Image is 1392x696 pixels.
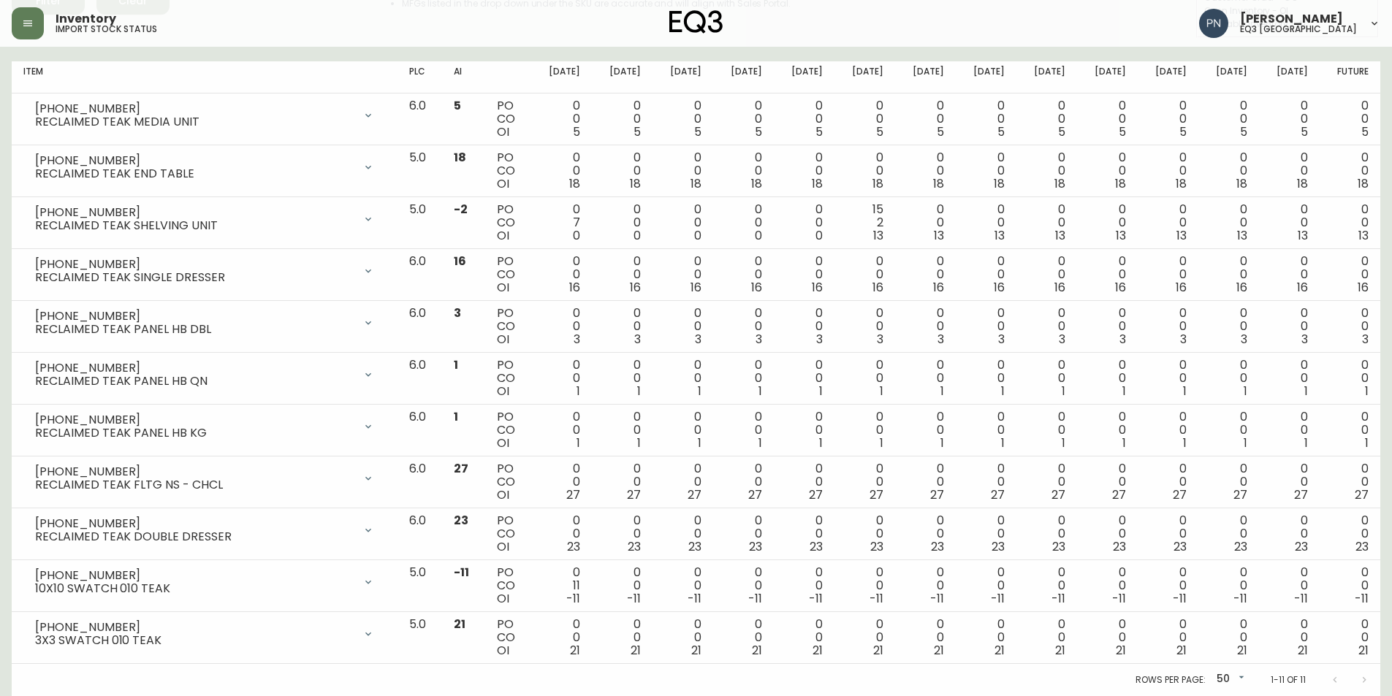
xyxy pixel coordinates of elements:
span: 16 [1054,279,1065,296]
span: 27 [566,486,580,503]
div: 0 0 [1271,203,1308,242]
div: 0 0 [1028,203,1065,242]
div: 0 0 [786,410,823,450]
span: 18 [454,149,466,166]
div: [PHONE_NUMBER] [35,517,354,530]
span: 0 [694,227,701,244]
td: 6.0 [398,301,442,353]
div: 0 0 [664,151,701,191]
div: 0 0 [1271,462,1308,502]
span: 16 [751,279,762,296]
div: 0 0 [1210,203,1247,242]
div: [PHONE_NUMBER] [35,154,354,167]
div: 0 0 [1331,99,1369,139]
div: 0 0 [1028,255,1065,294]
span: 18 [1358,175,1369,192]
td: 6.0 [398,405,442,456]
div: [PHONE_NUMBER]3X3 SWATCH 010 TEAK [23,618,386,650]
span: 3 [998,331,1005,348]
span: 1 [698,435,701,451]
div: 0 0 [1210,359,1247,398]
td: 6.0 [398,353,442,405]
div: 0 0 [846,410,883,450]
div: 0 0 [1149,410,1187,450]
span: 5 [815,123,823,140]
div: 0 0 [1210,410,1247,450]
span: 5 [997,123,1005,140]
div: 0 0 [543,410,580,450]
img: logo [669,10,723,34]
span: OI [497,486,509,503]
span: 13 [1298,227,1308,244]
div: [PHONE_NUMBER] [35,258,354,271]
span: 1 [940,383,944,399]
span: 16 [933,279,944,296]
span: OI [497,383,509,399]
span: 18 [812,175,823,192]
div: 0 0 [604,203,641,242]
span: 13 [1237,227,1247,244]
span: OI [497,123,509,140]
div: 0 0 [604,307,641,346]
div: 0 0 [907,151,944,191]
span: 1 [1365,383,1369,399]
div: 0 0 [1028,151,1065,191]
span: Inventory [56,13,116,25]
span: 5 [876,123,883,140]
div: 0 0 [967,255,1005,294]
th: Item [12,61,398,93]
th: [DATE] [713,61,774,93]
div: [PHONE_NUMBER]RECLAIMED TEAK PANEL HB QN [23,359,386,391]
div: 0 0 [1271,255,1308,294]
span: 0 [815,227,823,244]
span: 13 [873,227,883,244]
span: 1 [819,435,823,451]
span: 18 [691,175,701,192]
th: [DATE] [774,61,834,93]
div: [PHONE_NUMBER]RECLAIMED TEAK SHELVING UNIT [23,203,386,235]
span: 1 [1183,435,1187,451]
h5: eq3 [GEOGRAPHIC_DATA] [1240,25,1357,34]
h5: import stock status [56,25,157,34]
div: RECLAIMED TEAK SHELVING UNIT [35,219,354,232]
span: 3 [634,331,641,348]
span: 3 [1241,331,1247,348]
span: 3 [1301,331,1308,348]
div: [PHONE_NUMBER] [35,569,354,582]
span: 1 [637,435,641,451]
div: 0 0 [664,359,701,398]
div: 50 [1211,668,1247,692]
div: 0 0 [725,151,762,191]
th: [DATE] [1259,61,1320,93]
div: 0 0 [1271,359,1308,398]
span: 0 [755,227,762,244]
div: 0 0 [604,151,641,191]
div: [PHONE_NUMBER]RECLAIMED TEAK PANEL HB DBL [23,307,386,339]
div: 0 0 [1210,99,1247,139]
span: 16 [872,279,883,296]
th: [DATE] [895,61,956,93]
div: 0 0 [543,99,580,139]
span: 3 [574,331,580,348]
div: [PHONE_NUMBER] [35,465,354,478]
div: 0 0 [1271,410,1308,450]
span: 5 [937,123,944,140]
div: 0 0 [604,255,641,294]
div: RECLAIMED TEAK PANEL HB DBL [35,323,354,336]
span: 5 [755,123,762,140]
div: 0 0 [1331,462,1369,502]
span: 18 [1115,175,1126,192]
div: 0 0 [725,99,762,139]
span: 1 [1304,383,1308,399]
div: 0 0 [604,99,641,139]
span: 16 [569,279,580,296]
span: 1 [880,383,883,399]
div: 0 0 [846,255,883,294]
div: 0 0 [967,359,1005,398]
div: 0 0 [846,151,883,191]
span: 5 [634,123,641,140]
span: 1 [1183,383,1187,399]
div: 0 0 [1028,410,1065,450]
div: RECLAIMED TEAK PANEL HB QN [35,375,354,388]
div: 0 0 [907,410,944,450]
